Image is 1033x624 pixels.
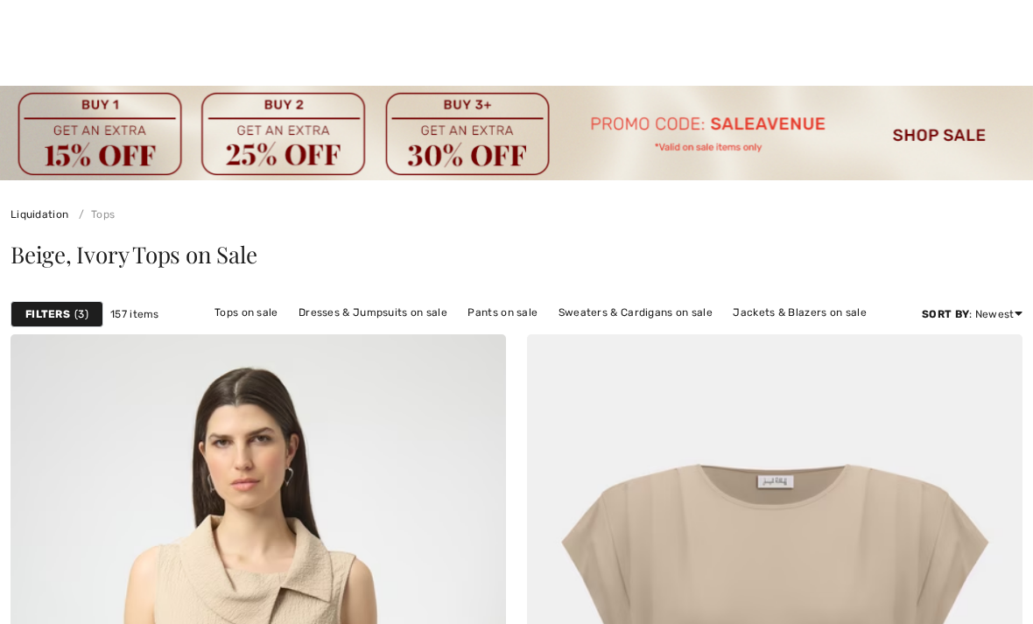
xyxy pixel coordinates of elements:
a: Outerwear on sale [529,324,642,347]
span: 157 items [110,306,159,322]
a: Sweaters & Cardigans on sale [550,301,721,324]
span: 3 [74,306,88,322]
a: Tops [72,208,116,221]
a: Dresses & Jumpsuits on sale [290,301,456,324]
span: Beige, Ivory Tops on Sale [11,239,257,270]
div: : Newest [922,306,1022,322]
a: Liquidation [11,208,68,221]
strong: Filters [25,306,70,322]
a: Tops on sale [206,301,287,324]
strong: Sort By [922,308,969,320]
a: Pants on sale [459,301,546,324]
a: Jackets & Blazers on sale [724,301,875,324]
a: Skirts on sale [439,324,526,347]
